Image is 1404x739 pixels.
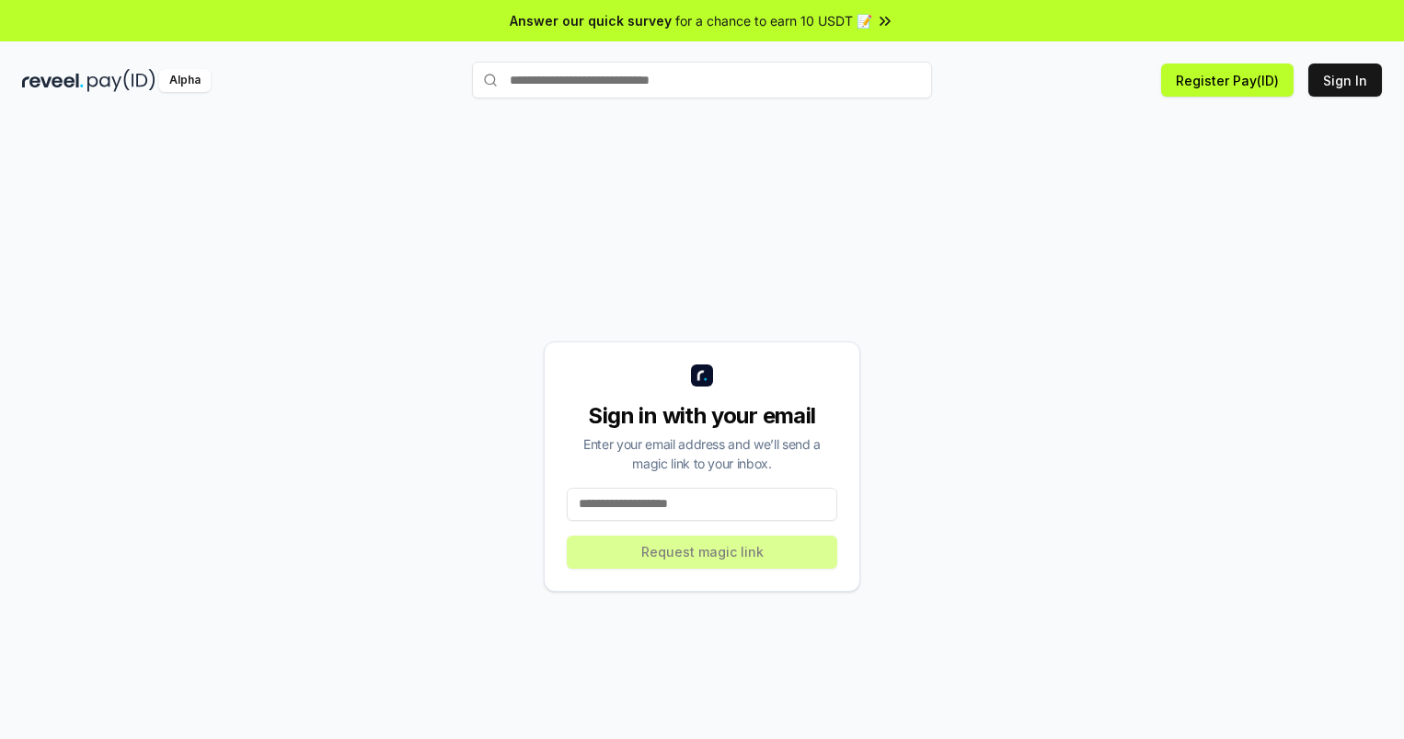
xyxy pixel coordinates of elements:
button: Sign In [1308,64,1382,97]
span: for a chance to earn 10 USDT 📝 [675,11,872,30]
div: Alpha [159,69,211,92]
div: Sign in with your email [567,401,837,431]
button: Register Pay(ID) [1161,64,1294,97]
img: reveel_dark [22,69,84,92]
span: Answer our quick survey [510,11,672,30]
img: pay_id [87,69,155,92]
img: logo_small [691,364,713,387]
div: Enter your email address and we’ll send a magic link to your inbox. [567,434,837,473]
